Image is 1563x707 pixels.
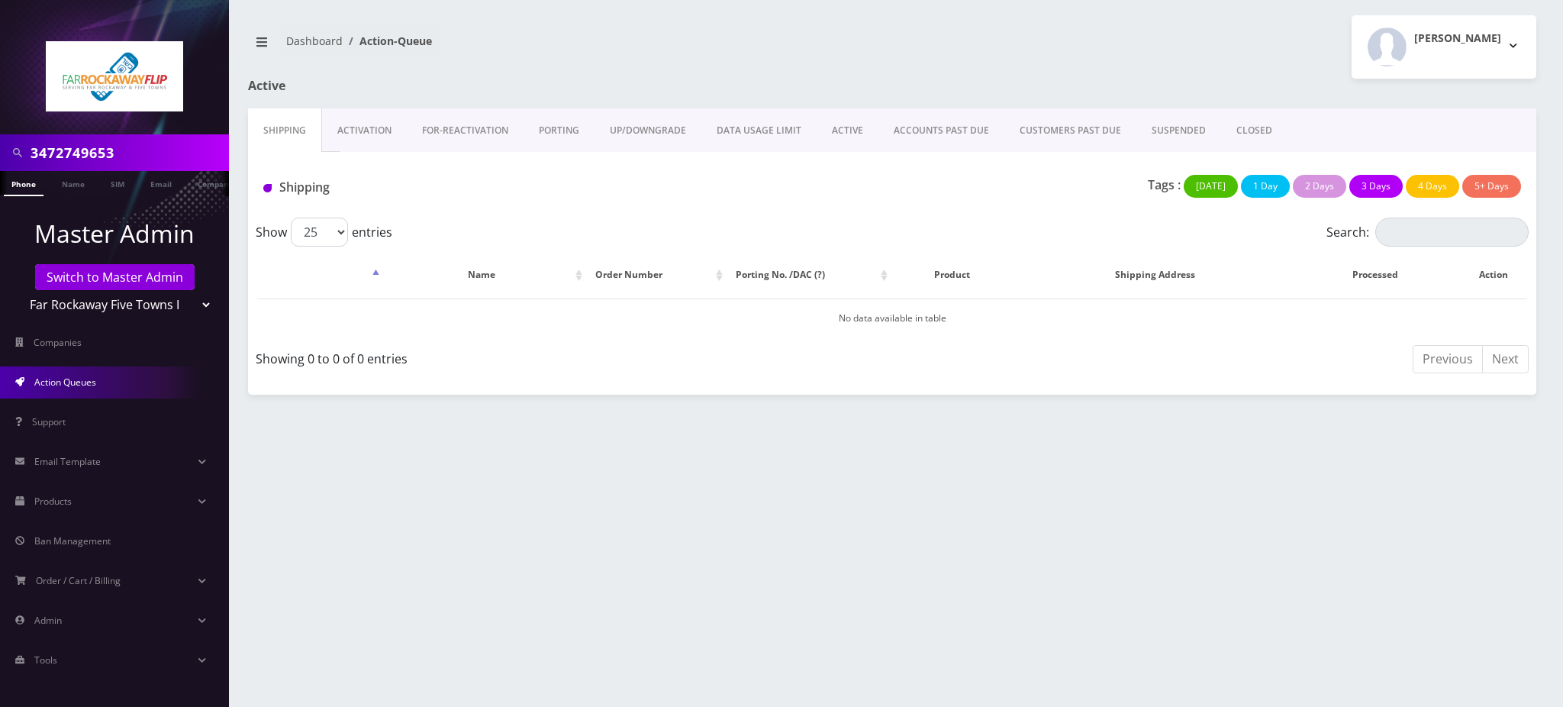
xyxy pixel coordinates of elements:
button: [DATE] [1184,175,1238,198]
a: CUSTOMERS PAST DUE [1004,108,1136,153]
p: Tags : [1148,176,1181,194]
span: Companies [34,336,82,349]
td: No data available in table [257,299,1527,337]
input: Search: [1375,218,1529,247]
th: Order Number: activate to sort column ascending [588,253,727,297]
a: FOR-REActivation [407,108,524,153]
button: 1 Day [1241,175,1290,198]
label: Show entries [256,218,392,247]
a: Switch to Master Admin [35,264,195,290]
a: CLOSED [1221,108,1287,153]
img: Far Rockaway Five Towns Flip [46,41,183,111]
a: Previous [1413,345,1483,373]
span: Admin [34,614,62,627]
span: Ban Management [34,534,111,547]
h2: [PERSON_NAME] [1414,32,1501,45]
th: Processed: activate to sort column ascending [1300,253,1458,297]
a: Phone [4,171,44,196]
span: Action Queues [34,376,96,389]
img: Shipping [263,184,272,192]
span: Support [32,415,66,428]
span: Order / Cart / Billing [36,574,121,587]
a: ACCOUNTS PAST DUE [878,108,1004,153]
th: Name: activate to sort column ascending [385,253,586,297]
button: 3 Days [1349,175,1403,198]
span: Tools [34,654,57,667]
h1: Active [248,79,662,93]
a: Next [1482,345,1529,373]
a: Name [54,171,92,195]
th: Shipping Address [1012,253,1298,297]
a: Shipping [248,108,322,153]
a: Company [190,171,241,195]
th: Porting No. /DAC (?): activate to sort column ascending [728,253,892,297]
nav: breadcrumb [248,25,881,69]
button: 4 Days [1406,175,1459,198]
select: Showentries [291,218,348,247]
li: Action-Queue [343,33,432,49]
th: Product [893,253,1010,297]
a: SIM [103,171,132,195]
th: Action [1459,253,1527,297]
a: SUSPENDED [1136,108,1221,153]
a: Email [143,171,179,195]
button: 5+ Days [1462,175,1521,198]
label: Search: [1326,218,1529,247]
th: : activate to sort column descending [257,253,383,297]
h1: Shipping [263,180,667,195]
a: PORTING [524,108,595,153]
button: 2 Days [1293,175,1346,198]
a: ACTIVE [817,108,878,153]
input: Search in Company [31,138,225,167]
button: [PERSON_NAME] [1352,15,1536,79]
span: Products [34,495,72,508]
span: Email Template [34,455,101,468]
a: DATA USAGE LIMIT [701,108,817,153]
a: UP/DOWNGRADE [595,108,701,153]
a: Activation [322,108,407,153]
div: Showing 0 to 0 of 0 entries [256,344,881,368]
a: Dashboard [286,34,343,48]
